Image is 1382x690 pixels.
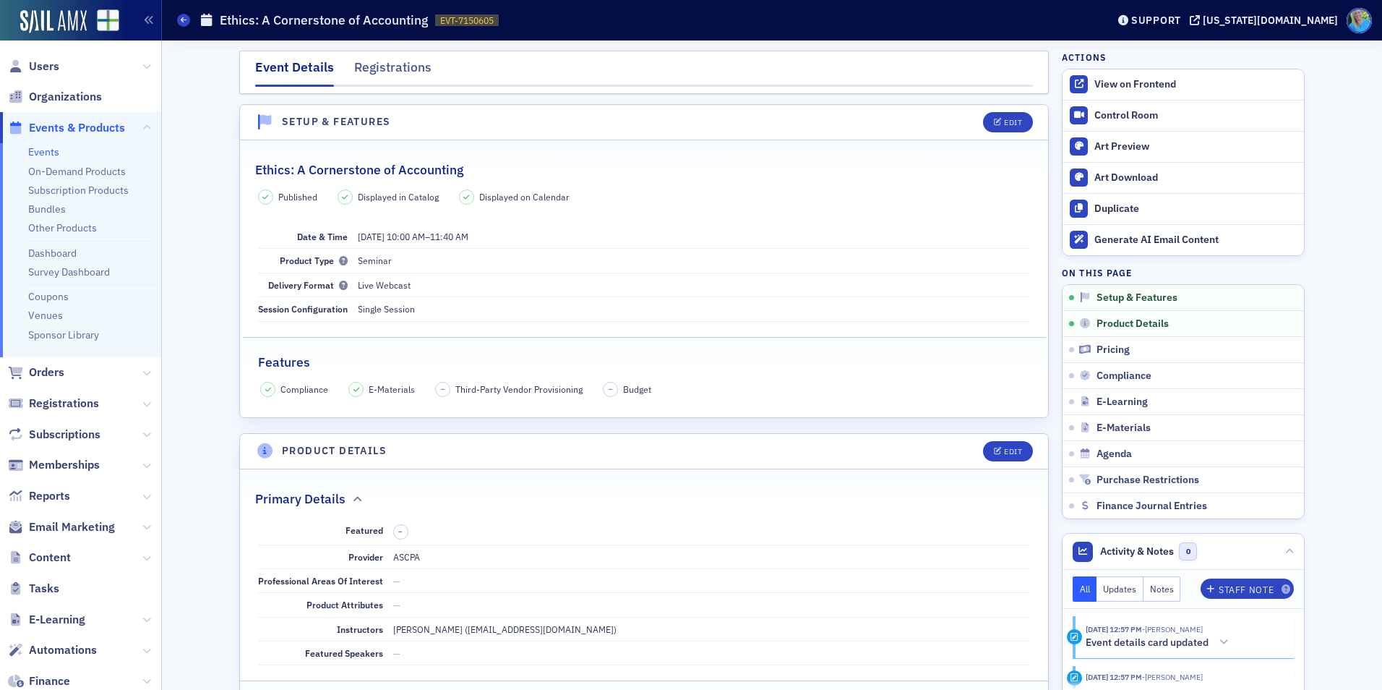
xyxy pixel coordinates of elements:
[1201,579,1294,599] button: Staff Note
[1179,542,1197,561] span: 0
[393,575,400,587] span: —
[1142,672,1203,682] span: Kristi Gates
[29,59,59,74] span: Users
[1096,500,1207,513] span: Finance Journal Entries
[28,145,59,158] a: Events
[29,581,59,597] span: Tasks
[1062,51,1107,64] h4: Actions
[455,383,583,396] span: Third-Party Vendor Provisioning
[1096,474,1199,487] span: Purchase Restrictions
[258,303,348,315] span: Session Configuration
[278,190,317,203] span: Published
[255,58,334,87] div: Event Details
[258,353,310,372] h2: Features
[1347,8,1372,33] span: Profile
[1096,422,1151,435] span: E-Materials
[1063,224,1304,255] button: Generate AI Email Content
[97,9,119,32] img: SailAMX
[345,524,383,536] span: Featured
[28,328,99,341] a: Sponsor Library
[1063,69,1304,100] a: View on Frontend
[609,384,613,394] span: –
[305,647,383,659] span: Featured Speakers
[255,490,345,508] h2: Primary Details
[29,427,100,443] span: Subscriptions
[306,599,383,610] span: Product Attributes
[8,550,71,566] a: Content
[1096,370,1151,383] span: Compliance
[393,647,400,659] span: —
[255,161,463,179] h2: Ethics: A Cornerstone of Accounting
[1100,544,1174,559] span: Activity & Notes
[430,231,468,242] time: 11:40 AM
[8,427,100,443] a: Subscriptions
[440,14,494,27] span: EVT-7150605
[1004,119,1022,127] div: Edit
[29,612,85,628] span: E-Learning
[623,383,651,396] span: Budget
[1086,636,1209,649] h5: Event details card updated
[8,365,64,380] a: Orders
[28,221,97,234] a: Other Products
[1096,396,1148,409] span: E-Learning
[1063,162,1304,193] a: Art Download
[29,642,97,658] span: Automations
[29,365,64,380] span: Orders
[28,165,126,178] a: On-Demand Products
[1131,14,1181,27] div: Support
[29,396,99,412] span: Registrations
[1094,78,1297,91] div: View on Frontend
[1086,624,1142,634] time: 8/20/2025 12:57 PM
[258,575,383,587] span: Professional Areas Of Interest
[1063,101,1304,131] a: Control Room
[358,231,385,242] span: [DATE]
[387,231,425,242] time: 10:00 AM
[268,279,348,291] span: Delivery Format
[8,89,102,105] a: Organizations
[1004,448,1022,456] div: Edit
[1094,171,1297,184] div: Art Download
[1094,140,1297,153] div: Art Preview
[29,519,115,535] span: Email Marketing
[441,384,445,394] span: –
[398,527,403,537] span: –
[8,120,125,136] a: Events & Products
[282,443,387,459] h4: Product Details
[1063,193,1304,224] button: Duplicate
[8,488,70,504] a: Reports
[280,255,348,266] span: Product Type
[220,12,428,29] h1: Ethics: A Cornerstone of Accounting
[87,9,119,34] a: View Homepage
[8,396,99,412] a: Registrations
[1096,576,1143,602] button: Updates
[8,581,59,597] a: Tasks
[358,303,415,315] span: Single Session
[358,190,439,203] span: Displayed in Catalog
[393,623,617,636] div: [PERSON_NAME] ([EMAIL_ADDRESS][DOMAIN_NAME])
[29,673,70,689] span: Finance
[393,551,420,563] span: ASCPA
[8,612,85,628] a: E-Learning
[983,112,1033,132] button: Edit
[1143,576,1181,602] button: Notes
[1190,15,1343,25] button: [US_STATE][DOMAIN_NAME]
[297,231,348,242] span: Date & Time
[28,309,63,322] a: Venues
[28,203,66,216] a: Bundles
[1062,266,1305,279] h4: On this page
[1094,234,1297,247] div: Generate AI Email Content
[20,10,87,33] img: SailAMX
[28,247,77,260] a: Dashboard
[1073,576,1097,602] button: All
[354,58,432,85] div: Registrations
[29,120,125,136] span: Events & Products
[1067,670,1082,686] div: Update
[358,279,411,291] span: Live Webcast
[1142,624,1203,634] span: Kristi Gates
[358,255,392,266] span: Seminar
[1086,672,1142,682] time: 8/20/2025 12:57 PM
[1203,14,1338,27] div: [US_STATE][DOMAIN_NAME]
[8,673,70,689] a: Finance
[1096,291,1177,304] span: Setup & Features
